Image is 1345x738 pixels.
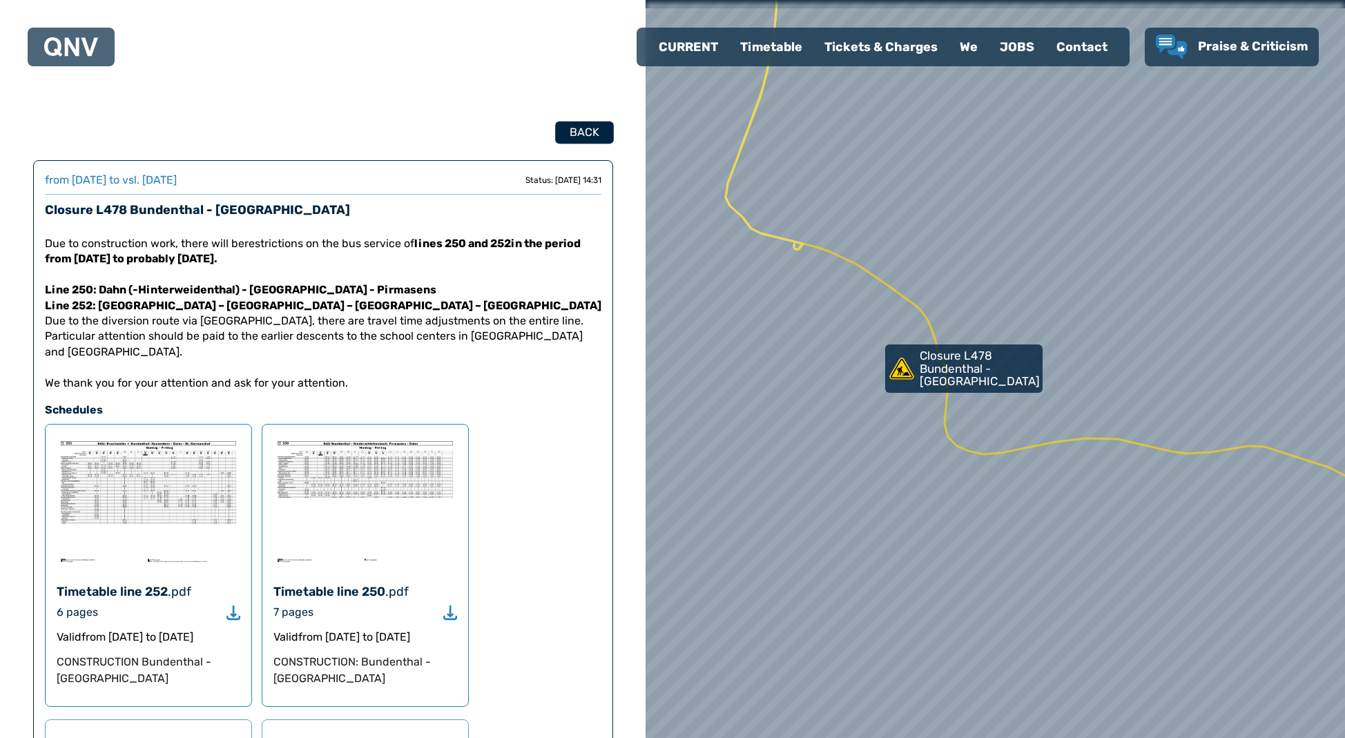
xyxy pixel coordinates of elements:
div: CONSTRUCTION Bundenthal - [GEOGRAPHIC_DATA] [57,654,240,687]
span: Praise & Criticism [1198,39,1308,54]
p: Due to the diversion route via [GEOGRAPHIC_DATA], there are travel time adjustments on the entire... [45,313,601,360]
img: QNV Logo [44,37,98,57]
strong: Line 250: Dahn (-Hinterweidenthal) - [GEOGRAPHIC_DATA] - Pirmasens [45,283,436,296]
div: 6 pages [57,604,98,621]
a: JOBS [989,29,1045,65]
p: Due to construction work, there will be restrictions on the bus service of [45,236,601,267]
a: Praise & Criticism [1156,35,1308,59]
div: Timetable line 252 [57,582,168,601]
span: BACK [570,124,600,141]
div: CONSTRUCTION: Bundenthal - [GEOGRAPHIC_DATA] [273,654,457,687]
div: .pdf [385,582,409,601]
img: PDF file [273,436,457,567]
div: Valid from [DATE] to [DATE] [273,629,457,645]
a: Download [226,605,240,619]
div: 7 pages [273,604,313,621]
a: Download [443,605,457,619]
div: Valid from [DATE] to [DATE] [57,629,240,645]
a: CURRENT [648,29,729,65]
p: We thank you for your attention and ask for your attention. [45,360,601,391]
strong: Line 252: [GEOGRAPHIC_DATA] – [GEOGRAPHIC_DATA] – [GEOGRAPHIC_DATA] – [GEOGRAPHIC_DATA] [45,299,601,312]
h3: Closure L478 Bundenthal - [GEOGRAPHIC_DATA] [45,200,601,220]
div: Closure L478 Bundenthal - [GEOGRAPHIC_DATA] [885,344,1037,393]
div: Status: [DATE] 14:31 [525,175,601,186]
div: .pdf [168,582,191,601]
p: Closure L478 Bundenthal - [GEOGRAPHIC_DATA] [920,349,1040,388]
a: We [949,29,989,65]
button: BACK [555,122,614,144]
strong: lines 250 and 252 [414,237,511,250]
a: BACK [556,122,613,144]
img: PDF file [57,436,240,567]
a: Contact [1045,29,1119,65]
div: from [DATE] to vsl. [DATE] [45,172,177,188]
h4: Schedules [45,402,601,418]
a: Tickets & Charges [813,29,949,65]
div: Timetable line 250 [273,582,385,601]
a: Timetable [729,29,813,65]
strong: . [214,252,217,265]
a: Closure L478 Bundenthal - [GEOGRAPHIC_DATA] [885,344,1043,393]
a: QNV Logo [44,33,98,61]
